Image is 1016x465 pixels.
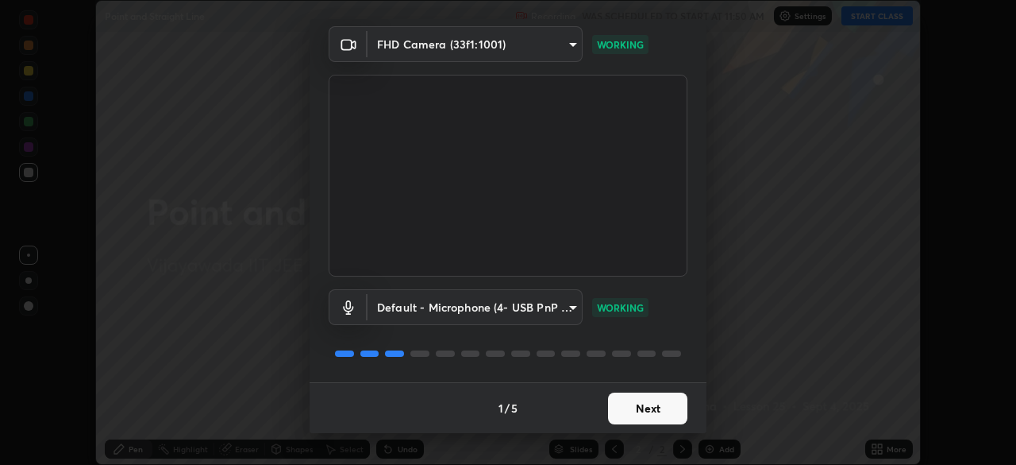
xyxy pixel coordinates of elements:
h4: / [505,400,510,417]
button: Next [608,393,687,424]
div: FHD Camera (33f1:1001) [368,26,583,62]
div: FHD Camera (33f1:1001) [368,289,583,325]
p: WORKING [597,37,644,52]
h4: 5 [511,400,518,417]
p: WORKING [597,300,644,315]
h4: 1 [498,400,503,417]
